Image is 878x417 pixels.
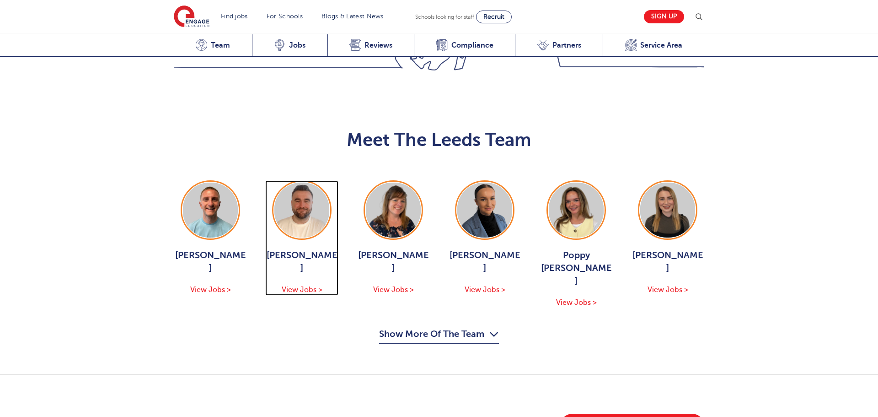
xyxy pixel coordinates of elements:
span: Jobs [289,41,305,50]
span: Service Area [640,41,682,50]
img: Chris Rushton [274,183,329,238]
a: [PERSON_NAME] View Jobs > [174,180,247,296]
a: Recruit [476,11,512,23]
a: [PERSON_NAME] View Jobs > [631,180,704,296]
span: [PERSON_NAME] [265,249,338,275]
span: [PERSON_NAME] [631,249,704,275]
a: Compliance [414,34,515,57]
span: View Jobs > [648,286,688,294]
span: View Jobs > [373,286,414,294]
span: Poppy [PERSON_NAME] [540,249,613,287]
span: View Jobs > [282,286,322,294]
a: Service Area [603,34,704,57]
span: [PERSON_NAME] [174,249,247,275]
img: Poppy Burnside [549,183,604,238]
span: View Jobs > [465,286,505,294]
a: [PERSON_NAME] View Jobs > [357,180,430,296]
a: Poppy [PERSON_NAME] View Jobs > [540,180,613,309]
span: [PERSON_NAME] [357,249,430,275]
a: Sign up [644,10,684,23]
span: Team [211,41,230,50]
button: Show More Of The Team [379,327,499,344]
span: View Jobs > [190,286,231,294]
a: Team [174,34,252,57]
img: Holly Johnson [457,183,512,238]
h2: Meet The Leeds Team [174,129,704,151]
img: George Dignam [183,183,238,238]
a: Reviews [327,34,414,57]
img: Layla McCosker [640,183,695,238]
span: Schools looking for staff [415,14,474,20]
span: View Jobs > [556,298,597,307]
span: [PERSON_NAME] [448,249,521,275]
span: Partners [552,41,581,50]
span: Recruit [483,13,504,20]
img: Engage Education [174,5,209,28]
a: [PERSON_NAME] View Jobs > [448,180,521,296]
a: Partners [515,34,603,57]
img: Joanne Wright [366,183,421,238]
a: Find jobs [221,13,248,20]
a: [PERSON_NAME] View Jobs > [265,180,338,296]
a: For Schools [267,13,303,20]
span: Compliance [451,41,493,50]
a: Blogs & Latest News [321,13,384,20]
span: Reviews [364,41,392,50]
a: Jobs [252,34,327,57]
